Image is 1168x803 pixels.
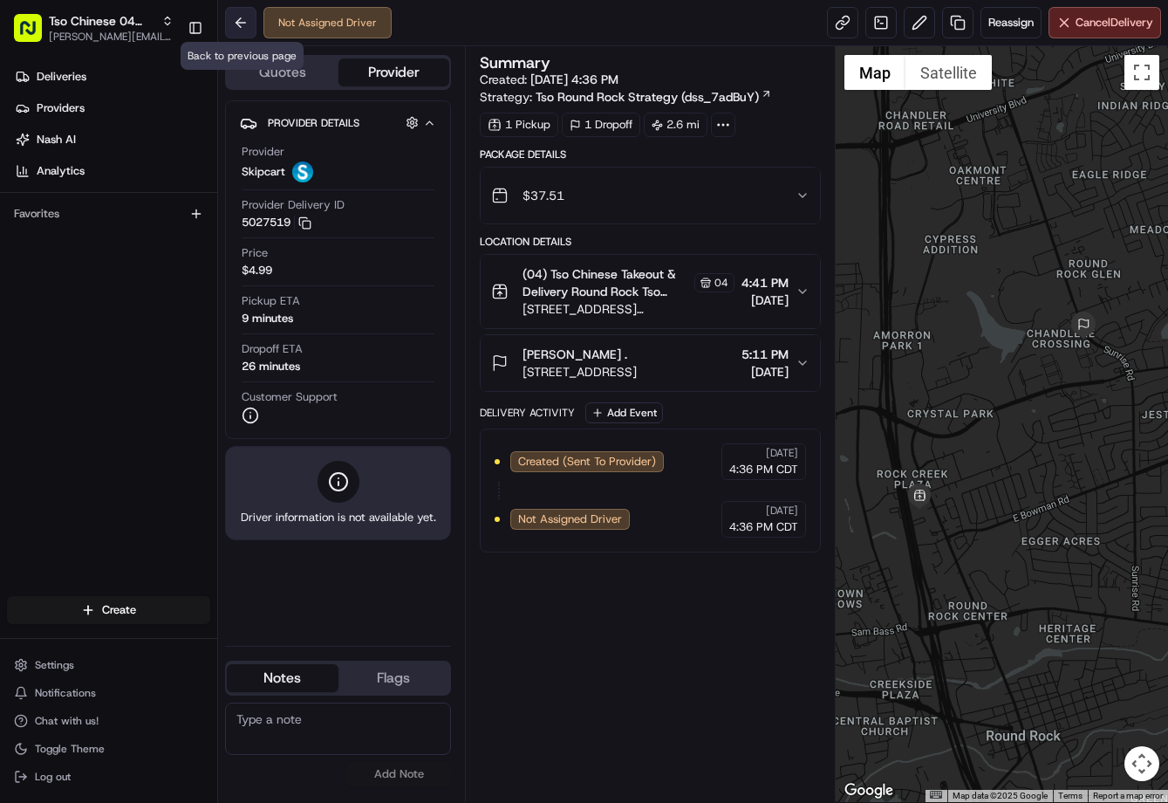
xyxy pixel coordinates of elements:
button: Toggle Theme [7,737,210,761]
span: Dropoff ETA [242,341,303,357]
a: Deliveries [7,63,217,91]
button: 5027519 [242,215,311,230]
img: Nash [17,17,52,52]
span: Toggle Theme [35,742,105,756]
button: Tso Chinese 04 Round Rock[PERSON_NAME][EMAIL_ADDRESS][DOMAIN_NAME] [7,7,181,49]
span: $37.51 [523,187,564,204]
button: Settings [7,653,210,677]
span: Nash AI [37,132,76,148]
img: 1736555255976-a54dd68f-1ca7-489b-9aae-adbdc363a1c4 [35,319,49,333]
div: 📗 [17,392,31,406]
a: Open this area in Google Maps (opens a new window) [840,779,898,802]
input: Clear [45,113,288,131]
span: Provider Details [268,116,359,130]
img: 1736555255976-a54dd68f-1ca7-489b-9aae-adbdc363a1c4 [17,167,49,198]
span: [DATE] 4:36 PM [530,72,618,87]
a: Report a map error [1093,791,1163,800]
p: Welcome 👋 [17,70,318,98]
span: API Documentation [165,390,280,408]
div: We're available if you need us! [79,184,240,198]
span: Create [102,602,136,618]
span: Not Assigned Driver [518,511,622,527]
button: CancelDelivery [1048,7,1161,38]
span: [DATE] [154,318,190,332]
a: Nash AI [7,126,217,154]
button: Log out [7,765,210,789]
img: Brigitte Vinadas [17,301,45,329]
button: Flags [338,664,450,692]
div: Delivery Activity [480,406,575,420]
button: See all [270,223,318,244]
a: Providers [7,94,217,122]
button: [PERSON_NAME][EMAIL_ADDRESS][DOMAIN_NAME] [49,30,174,44]
a: 💻API Documentation [140,383,287,415]
div: 1 Dropoff [562,113,640,137]
span: Log out [35,770,71,784]
span: 4:36 PM CDT [729,462,798,477]
a: Analytics [7,157,217,185]
span: Provider [242,144,284,160]
span: 4:36 PM CDT [729,519,798,535]
div: 💻 [147,392,161,406]
span: Analytics [37,163,85,179]
button: Keyboard shortcuts [930,791,942,799]
span: Created (Sent To Provider) [518,454,656,470]
button: Quotes [227,58,338,86]
button: Chat with us! [7,709,210,733]
span: Pylon [174,433,211,446]
span: Knowledge Base [35,390,133,408]
a: 📗Knowledge Base [10,383,140,415]
div: 26 minutes [242,359,300,374]
button: [PERSON_NAME] .[STREET_ADDRESS]5:11 PM[DATE] [481,335,820,391]
span: Driver information is not available yet. [241,510,436,525]
span: Chat with us! [35,714,99,728]
img: profile_skipcart_partner.png [292,161,313,182]
span: 04 [714,276,728,290]
span: Skipcart [242,164,285,180]
span: Map data ©2025 Google [953,791,1048,800]
img: 1738778727109-b901c2ba-d612-49f7-a14d-d897ce62d23f [37,167,68,198]
span: Reassign [988,15,1034,31]
div: 9 minutes [242,311,293,326]
span: Tso Round Rock Strategy (dss_7adBuY) [536,88,759,106]
span: [PERSON_NAME] . [523,346,627,363]
span: Price [242,245,268,261]
span: (04) Tso Chinese Takeout & Delivery Round Rock Tso Chinese Round Rock Manager [523,265,691,300]
span: Providers [37,100,85,116]
div: Favorites [7,200,210,228]
span: [DATE] [741,363,789,381]
span: Deliveries [37,69,86,85]
h3: Summary [480,55,550,71]
span: 5:11 PM [741,346,789,363]
div: Back to previous page [181,42,304,70]
span: • [145,271,151,285]
span: Provider Delivery ID [242,197,345,213]
span: 12:11 PM [154,271,203,285]
span: [DATE] [741,292,789,309]
img: 1736555255976-a54dd68f-1ca7-489b-9aae-adbdc363a1c4 [35,271,49,285]
button: Add Event [585,402,663,423]
div: Start new chat [79,167,286,184]
button: Show satellite imagery [905,55,992,90]
button: Start new chat [297,172,318,193]
button: Provider [338,58,450,86]
a: Tso Round Rock Strategy (dss_7adBuY) [536,88,772,106]
button: Tso Chinese 04 Round Rock [49,12,154,30]
a: Powered byPylon [123,432,211,446]
div: 2.6 mi [644,113,707,137]
div: Location Details [480,235,821,249]
span: 4:41 PM [741,274,789,292]
img: Google [840,779,898,802]
img: Angelique Valdez [17,254,45,282]
a: Terms [1058,791,1083,800]
button: Show street map [844,55,905,90]
span: [PERSON_NAME] [54,271,141,285]
span: [PERSON_NAME] [54,318,141,332]
span: Customer Support [242,389,338,405]
button: Map camera controls [1124,746,1159,781]
div: Past conversations [17,227,112,241]
span: [STREET_ADDRESS] [523,363,637,381]
span: Pickup ETA [242,293,300,309]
